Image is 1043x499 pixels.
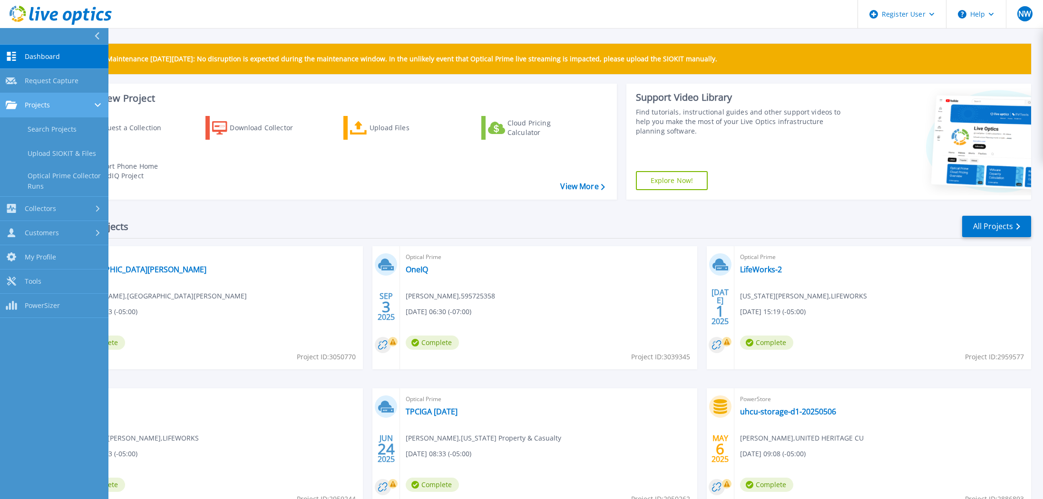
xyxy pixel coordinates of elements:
span: Optical Prime [406,252,691,262]
span: Project ID: 3050770 [297,352,356,362]
div: [DATE] 2025 [711,289,729,324]
span: My Profile [25,253,56,261]
span: Projects [25,101,50,109]
span: 1 [716,307,724,315]
span: [DATE] 08:33 (-05:00) [406,449,471,459]
span: Optical Prime [406,394,691,404]
div: SEP 2025 [377,289,395,324]
div: MAY 2025 [711,432,729,466]
h3: Start a New Project [68,93,604,104]
a: LifeWorks-2 [740,265,782,274]
span: PowerSizer [25,301,60,310]
span: [PERSON_NAME] , [US_STATE] Property & Casualty [406,433,561,443]
span: Optical Prime [740,252,1025,262]
span: Tools [25,277,41,286]
span: Dashboard [25,52,60,61]
span: 6 [716,445,724,453]
div: Download Collector [230,118,306,137]
span: [US_STATE][PERSON_NAME] , LIFEWORKS [740,291,867,301]
span: Request Capture [25,77,78,85]
span: NW [1018,10,1031,18]
div: Import Phone Home CloudIQ Project [93,162,167,181]
span: Project ID: 3039345 [631,352,690,362]
span: [PERSON_NAME] , [GEOGRAPHIC_DATA][PERSON_NAME] [72,291,247,301]
span: [DATE] 15:19 (-05:00) [740,307,806,317]
a: TPCIGA [DATE] [406,407,458,416]
span: Customers [25,229,59,237]
div: Upload Files [370,118,446,137]
span: Collectors [25,204,56,213]
span: PowerStore [740,394,1025,404]
span: Complete [740,478,793,492]
span: [PERSON_NAME] , 595725358 [406,291,495,301]
a: Download Collector [205,116,312,140]
span: [PERSON_NAME] , UNITED HERITAGE CU [740,433,864,443]
span: [US_STATE][PERSON_NAME] , LIFEWORKS [72,433,199,443]
span: Optical Prime [72,252,357,262]
p: Scheduled Maintenance [DATE][DATE]: No disruption is expected during the maintenance window. In t... [71,55,717,63]
span: [DATE] 09:08 (-05:00) [740,449,806,459]
div: Cloud Pricing Calculator [507,118,584,137]
a: View More [560,182,604,191]
a: Cloud Pricing Calculator [481,116,587,140]
a: uhcu-storage-d1-20250506 [740,407,836,416]
div: Request a Collection [95,118,171,137]
span: 24 [378,445,395,453]
span: Project ID: 2959577 [965,352,1024,362]
span: Complete [406,478,459,492]
div: Find tutorials, instructional guides and other support videos to help you make the most of your L... [636,107,844,136]
span: 3 [382,303,390,311]
div: Support Video Library [636,91,844,104]
span: Complete [740,336,793,350]
a: All Projects [962,216,1031,237]
a: OneIQ [406,265,428,274]
a: Explore Now! [636,171,708,190]
span: Optical Prime [72,394,357,404]
a: [GEOGRAPHIC_DATA][PERSON_NAME] [72,265,206,274]
div: JUN 2025 [377,432,395,466]
span: [DATE] 06:30 (-07:00) [406,307,471,317]
a: Request a Collection [68,116,174,140]
a: Upload Files [343,116,449,140]
span: Complete [406,336,459,350]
